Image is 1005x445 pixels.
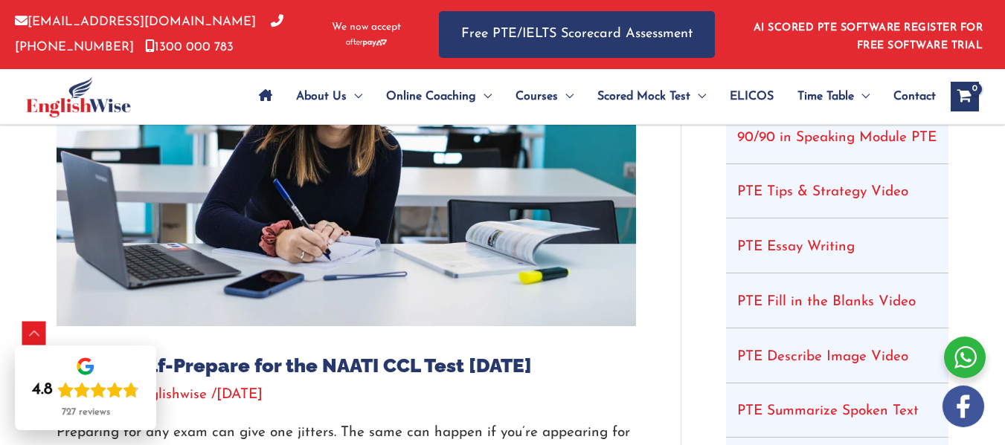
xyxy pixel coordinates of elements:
[346,39,387,47] img: Afterpay-Logo
[585,71,718,123] a: Scored Mock TestMenu Toggle
[558,71,574,123] span: Menu Toggle
[386,71,476,123] span: Online Coaching
[737,240,855,254] a: PTE Essay Writing
[57,385,636,406] div: / / By /
[854,71,870,123] span: Menu Toggle
[296,71,347,123] span: About Us
[951,82,979,111] a: View Shopping Cart, empty
[882,71,936,123] a: Contact
[943,386,984,427] img: white-facebook.png
[597,71,690,123] span: Scored Mock Test
[745,10,990,59] aside: Header Widget 1
[786,71,882,123] a: Time TableMenu Toggle
[737,131,937,145] a: 90/90 in Speaking Module PTE
[504,71,585,123] a: CoursesMenu Toggle
[57,354,636,377] h1: How to Self-Prepare for the NAATI CCL Test [DATE]
[737,404,919,418] a: PTE Summarize Spoken Text
[737,185,908,199] a: PTE Tips & Strategy Video
[516,71,558,123] span: Courses
[797,71,854,123] span: Time Table
[730,71,774,123] span: ELICOS
[754,22,983,51] a: AI SCORED PTE SOFTWARE REGISTER FOR FREE SOFTWARE TRIAL
[737,295,916,309] a: PTE Fill in the Blanks Video
[718,71,786,123] a: ELICOS
[135,388,211,402] a: englishwise
[62,406,110,418] div: 727 reviews
[893,71,936,123] span: Contact
[374,71,504,123] a: Online CoachingMenu Toggle
[332,20,401,35] span: We now accept
[476,71,492,123] span: Menu Toggle
[145,41,234,53] a: 1300 000 783
[247,71,936,123] nav: Site Navigation: Main Menu
[690,71,706,123] span: Menu Toggle
[15,16,283,53] a: [PHONE_NUMBER]
[26,77,131,117] img: cropped-ew-logo
[737,350,908,364] a: PTE Describe Image Video
[32,380,139,400] div: Rating: 4.8 out of 5
[32,380,53,400] div: 4.8
[135,388,207,402] span: englishwise
[439,11,715,58] a: Free PTE/IELTS Scorecard Assessment
[284,71,374,123] a: About UsMenu Toggle
[15,16,256,28] a: [EMAIL_ADDRESS][DOMAIN_NAME]
[216,388,263,402] span: [DATE]
[347,71,362,123] span: Menu Toggle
